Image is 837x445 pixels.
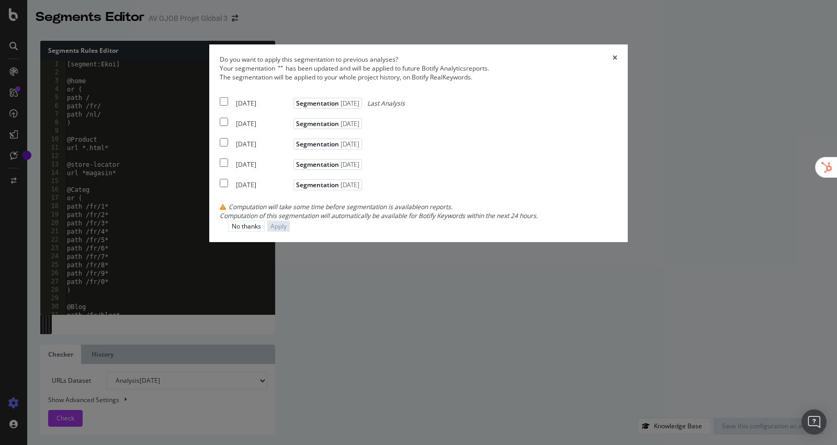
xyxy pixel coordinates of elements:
div: times [613,55,617,64]
span: [DATE] [339,160,359,169]
div: Your segmentation has been updated and will be applied to future Botify Analytics reports. [220,64,617,82]
div: No thanks [232,222,261,231]
div: Do you want to apply this segmentation to previous analyses? [220,55,398,64]
span: [DATE] [339,119,359,128]
div: Apply [270,222,287,231]
button: No thanks [228,221,265,232]
div: The segmentation will be applied to your whole project history, on Botify RealKeywords. [220,73,617,82]
span: Computation will take some time before segmentation is available on reports. [229,202,453,211]
span: Segmentation [293,98,362,109]
span: Last Analysis [367,99,405,108]
div: [DATE] [236,180,291,189]
button: Apply [267,221,290,232]
div: [DATE] [236,119,291,128]
div: Computation of this segmentation will automatically be available for Botify Keywords within the n... [220,211,617,220]
span: Segmentation [293,139,362,150]
div: modal [209,44,628,242]
div: [DATE] [236,140,291,149]
span: Segmentation [293,179,362,190]
span: Segmentation [293,159,362,170]
span: [DATE] [339,140,359,149]
div: [DATE] [236,99,291,108]
span: Segmentation [293,118,362,129]
div: Open Intercom Messenger [801,409,827,435]
span: [DATE] [339,180,359,189]
span: " " [278,64,283,73]
span: [DATE] [339,99,359,108]
div: [DATE] [236,160,291,169]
